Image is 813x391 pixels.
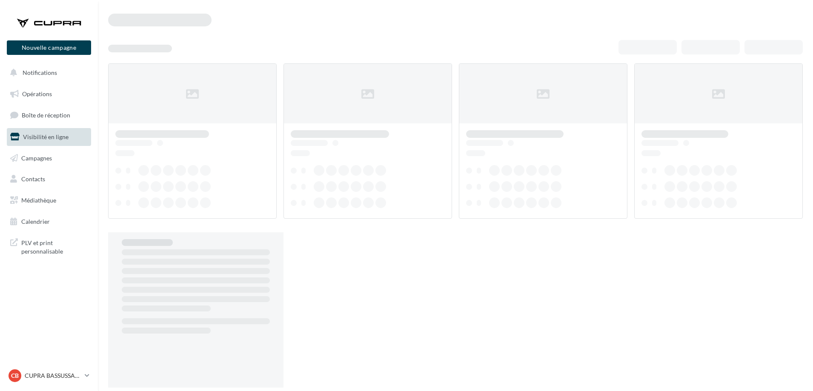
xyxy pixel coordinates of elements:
a: Opérations [5,85,93,103]
a: Calendrier [5,213,93,231]
span: Visibilité en ligne [23,133,69,140]
a: Médiathèque [5,191,93,209]
span: Médiathèque [21,197,56,204]
span: Campagnes [21,154,52,161]
span: Contacts [21,175,45,183]
a: Visibilité en ligne [5,128,93,146]
button: Nouvelle campagne [7,40,91,55]
span: Calendrier [21,218,50,225]
a: Contacts [5,170,93,188]
a: Boîte de réception [5,106,93,124]
span: Boîte de réception [22,111,70,119]
a: CB CUPRA BASSUSSARRY [7,368,91,384]
a: Campagnes [5,149,93,167]
p: CUPRA BASSUSSARRY [25,371,81,380]
a: PLV et print personnalisable [5,234,93,259]
span: CB [11,371,19,380]
span: Notifications [23,69,57,76]
button: Notifications [5,64,89,82]
span: PLV et print personnalisable [21,237,88,255]
span: Opérations [22,90,52,97]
